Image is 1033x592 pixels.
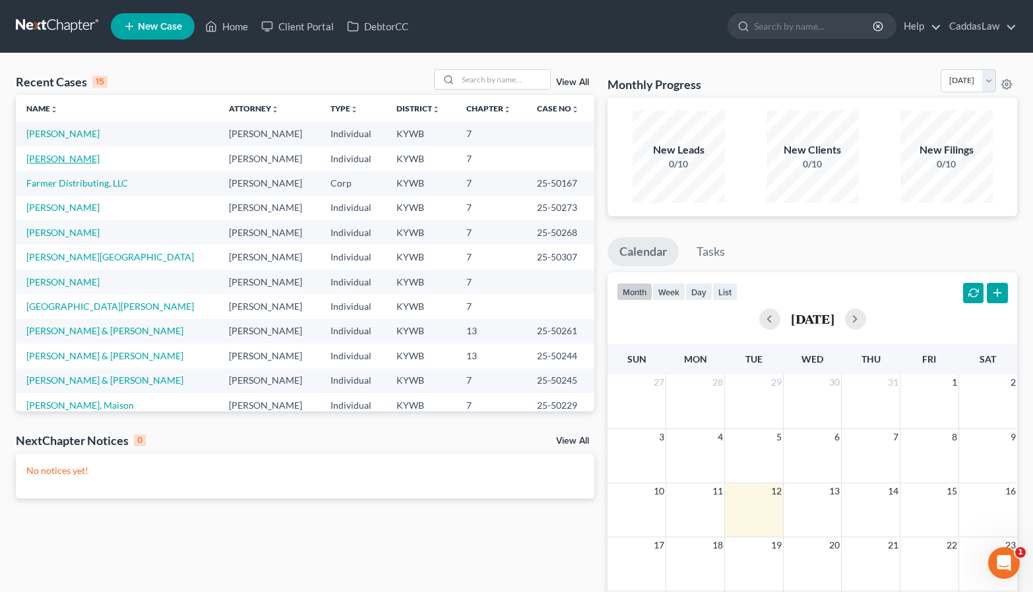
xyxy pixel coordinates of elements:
a: [PERSON_NAME] [26,153,100,164]
td: 7 [456,121,526,146]
td: [PERSON_NAME] [218,121,320,146]
td: 25-50229 [526,393,594,417]
span: 23 [1004,537,1017,553]
span: 4 [716,429,724,445]
p: No notices yet! [26,464,584,477]
td: [PERSON_NAME] [218,393,320,417]
td: Individual [320,319,387,343]
span: Fri [922,353,936,365]
td: 7 [456,294,526,318]
a: Help [897,15,941,38]
td: KYWB [386,121,455,146]
a: View All [556,436,589,446]
div: 15 [92,76,108,88]
td: [PERSON_NAME] [218,220,320,245]
td: [PERSON_NAME] [218,270,320,294]
i: unfold_more [271,105,279,113]
span: 27 [652,374,666,390]
a: Case Nounfold_more [537,104,579,113]
td: KYWB [386,196,455,220]
td: KYWB [386,270,455,294]
td: 7 [456,171,526,195]
span: 19 [770,537,783,553]
div: New Clients [767,142,859,158]
a: View All [556,78,589,87]
div: NextChapter Notices [16,432,146,448]
td: Individual [320,343,387,368]
span: 13 [828,483,841,499]
span: Mon [684,353,707,365]
i: unfold_more [50,105,58,113]
td: 25-50261 [526,319,594,343]
td: Individual [320,393,387,417]
span: 29 [770,374,783,390]
a: Nameunfold_more [26,104,58,113]
a: DebtorCC [340,15,415,38]
td: 25-50273 [526,196,594,220]
span: New Case [138,22,182,32]
a: [PERSON_NAME] & [PERSON_NAME] [26,325,183,336]
a: Chapterunfold_more [466,104,511,113]
h3: Monthly Progress [608,76,701,92]
i: unfold_more [571,105,579,113]
td: KYWB [386,245,455,269]
td: KYWB [386,146,455,171]
a: Districtunfold_more [396,104,440,113]
button: day [685,283,712,301]
td: KYWB [386,319,455,343]
a: [GEOGRAPHIC_DATA][PERSON_NAME] [26,301,194,312]
td: 7 [456,245,526,269]
td: [PERSON_NAME] [218,343,320,368]
td: [PERSON_NAME] [218,319,320,343]
td: Individual [320,270,387,294]
span: 16 [1004,483,1017,499]
span: 31 [887,374,900,390]
td: 25-50307 [526,245,594,269]
div: New Filings [900,142,993,158]
td: 25-50268 [526,220,594,245]
span: 11 [711,483,724,499]
div: Recent Cases [16,74,108,90]
span: 22 [945,537,958,553]
span: 5 [775,429,783,445]
td: 7 [456,270,526,294]
a: [PERSON_NAME] [26,227,100,238]
span: Sat [980,353,996,365]
td: 25-50244 [526,343,594,368]
span: Tue [745,353,763,365]
span: Wed [801,353,823,365]
span: 6 [833,429,841,445]
span: Thu [861,353,881,365]
td: KYWB [386,171,455,195]
td: Individual [320,245,387,269]
span: 21 [887,537,900,553]
td: [PERSON_NAME] [218,196,320,220]
span: 8 [951,429,958,445]
td: KYWB [386,294,455,318]
td: KYWB [386,369,455,393]
span: 17 [652,537,666,553]
input: Search by name... [754,14,875,38]
a: Typeunfold_more [330,104,358,113]
td: [PERSON_NAME] [218,146,320,171]
i: unfold_more [432,105,440,113]
td: Individual [320,121,387,146]
td: Corp [320,171,387,195]
td: Individual [320,369,387,393]
span: 30 [828,374,841,390]
div: New Leads [633,142,725,158]
input: Search by name... [458,70,550,89]
div: 0/10 [900,158,993,171]
a: [PERSON_NAME][GEOGRAPHIC_DATA] [26,251,194,262]
a: Attorneyunfold_more [229,104,279,113]
a: Client Portal [255,15,340,38]
span: 28 [711,374,724,390]
span: 15 [945,483,958,499]
span: 1 [1015,547,1026,558]
iframe: Intercom live chat [988,547,1020,579]
span: 9 [1009,429,1017,445]
td: 7 [456,196,526,220]
span: Sun [627,353,646,365]
i: unfold_more [350,105,358,113]
td: KYWB [386,343,455,368]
